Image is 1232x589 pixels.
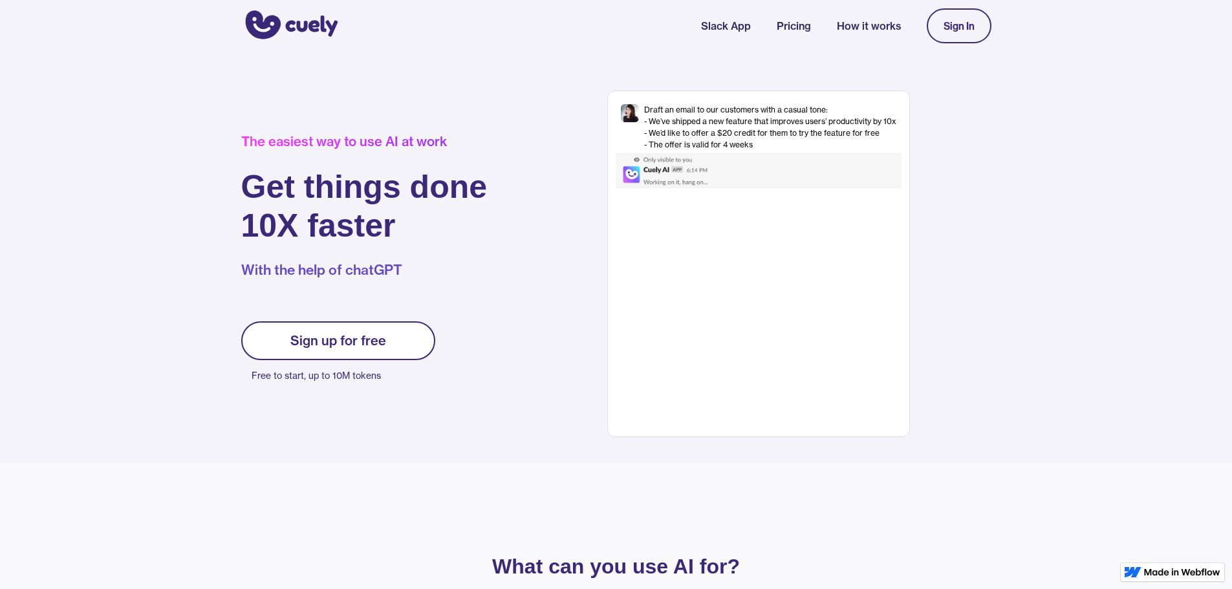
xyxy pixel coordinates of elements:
[241,261,488,280] p: With the help of chatGPT
[241,167,488,245] h1: Get things done 10X faster
[701,18,751,34] a: Slack App
[927,8,991,43] a: Sign In
[241,134,488,149] div: The easiest way to use AI at work
[837,18,901,34] a: How it works
[252,367,435,385] p: Free to start, up to 10M tokens
[312,557,920,575] p: What can you use AI for?
[290,333,386,348] div: Sign up for free
[644,104,896,151] div: Draft an email to our customers with a casual tone: - We’ve shipped a new feature that improves u...
[241,2,338,50] a: home
[1144,568,1220,576] img: Made in Webflow
[944,20,975,32] div: Sign In
[241,321,435,360] a: Sign up for free
[777,18,811,34] a: Pricing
